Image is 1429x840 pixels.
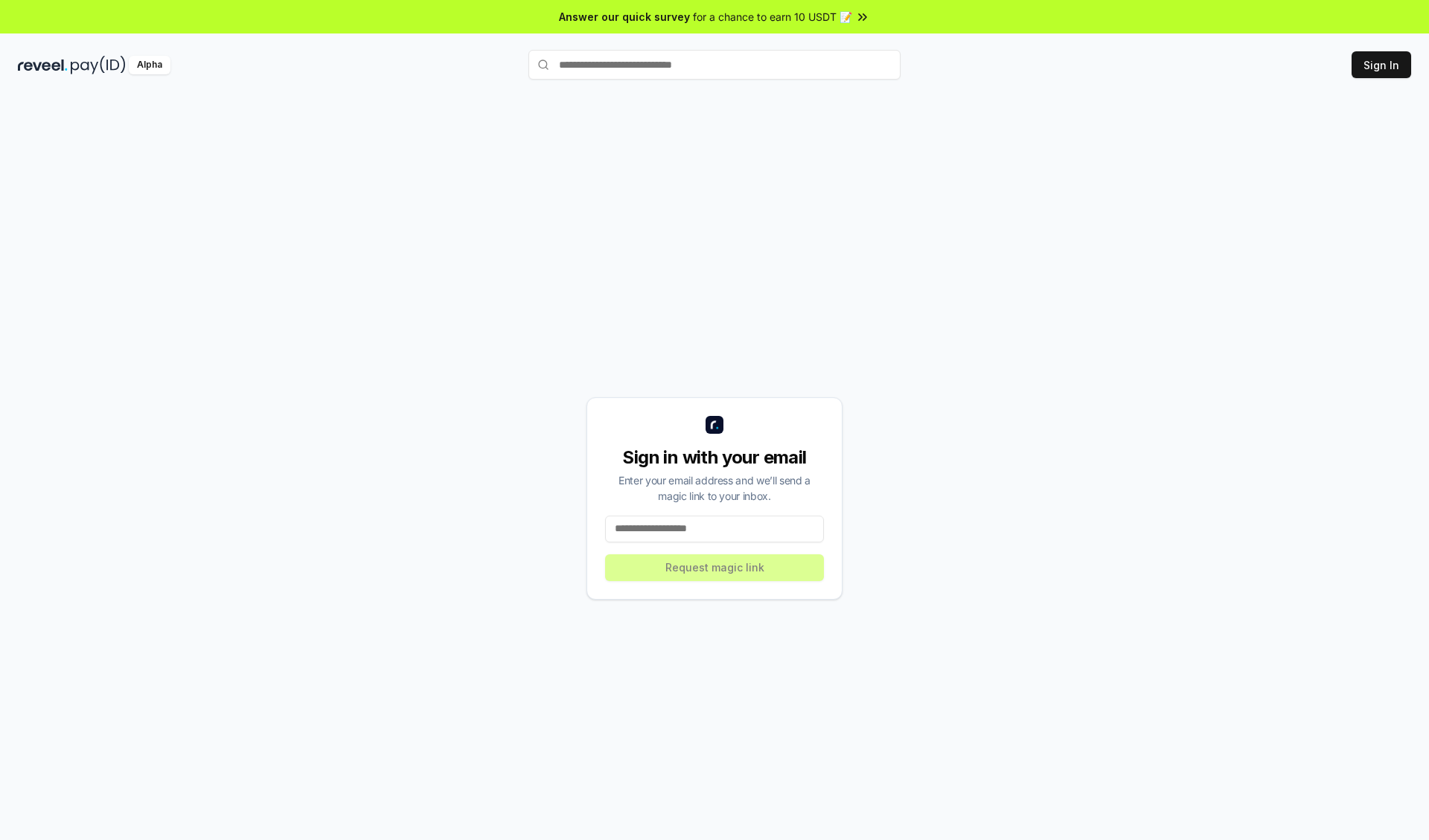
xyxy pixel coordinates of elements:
div: Alpha [129,56,170,74]
img: reveel_dark [18,56,68,74]
span: Answer our quick survey [559,9,690,25]
div: Enter your email address and we’ll send a magic link to your inbox. [605,472,824,504]
div: Sign in with your email [605,446,824,469]
button: Sign In [1352,51,1411,78]
img: logo_small [706,416,723,434]
span: for a chance to earn 10 USDT 📝 [693,9,852,25]
img: pay_id [71,56,126,74]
